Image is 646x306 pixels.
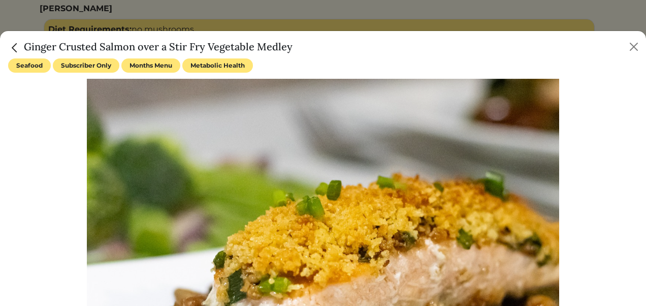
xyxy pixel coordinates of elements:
[8,58,51,73] span: Seafood
[8,41,21,54] img: back_caret-0738dc900bf9763b5e5a40894073b948e17d9601fd527fca9689b06ce300169f.svg
[8,40,24,53] a: Close
[121,58,180,73] span: Months Menu
[8,39,293,54] h5: Ginger Crusted Salmon over a Stir Fry Vegetable Medley
[53,58,119,73] span: Subscriber Only
[182,58,253,73] span: Metabolic Health
[626,39,642,55] button: Close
